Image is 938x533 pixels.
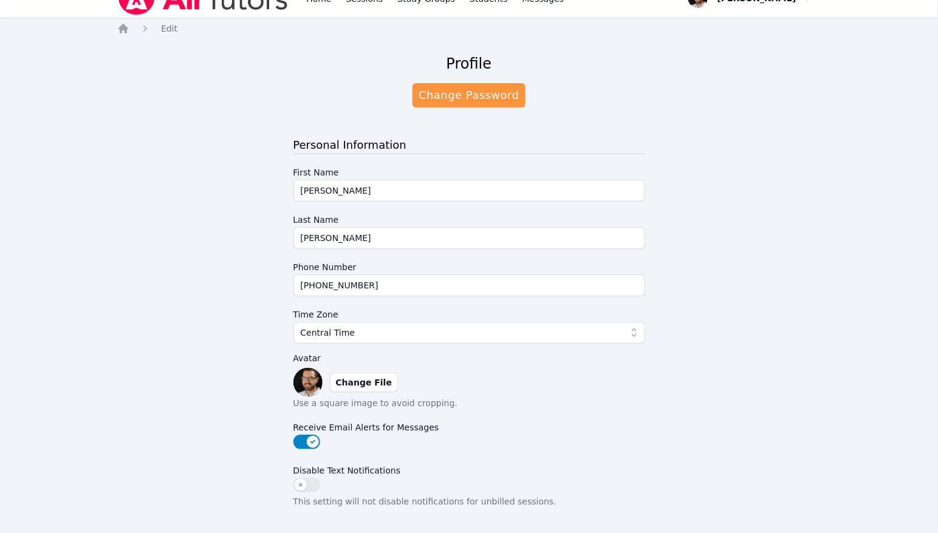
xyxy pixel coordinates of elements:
nav: Breadcrumb [117,22,821,35]
p: Use a square image to avoid cropping. [293,397,645,409]
label: Time Zone [293,304,645,322]
label: Disable Text Notifications [293,460,645,478]
span: Central Time [301,325,355,340]
label: First Name [293,161,645,180]
label: Change File [330,373,399,392]
label: Avatar [293,351,645,365]
a: Edit [161,22,177,35]
h3: Personal Information [293,137,645,154]
p: This setting will not disable notifications for unbilled sessions. [293,495,645,508]
img: preview [293,368,323,397]
h2: Profile [447,54,492,73]
label: Phone Number [293,256,645,274]
a: Change Password [413,83,525,107]
button: Central Time [293,322,645,344]
label: Receive Email Alerts for Messages [293,416,645,435]
span: Edit [161,24,177,33]
label: Last Name [293,209,645,227]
